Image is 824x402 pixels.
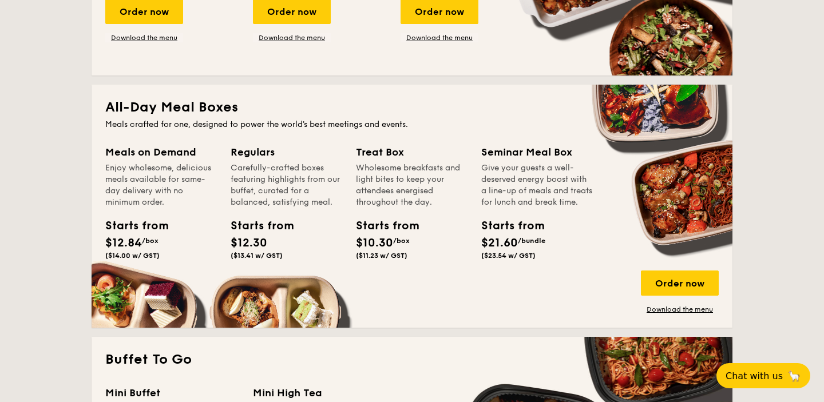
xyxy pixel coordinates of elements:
[105,385,239,401] div: Mini Buffet
[253,33,331,42] a: Download the menu
[641,270,719,296] div: Order now
[787,369,801,383] span: 🦙
[231,252,283,260] span: ($13.41 w/ GST)
[393,237,410,245] span: /box
[356,252,407,260] span: ($11.23 w/ GST)
[401,33,478,42] a: Download the menu
[105,252,160,260] span: ($14.00 w/ GST)
[726,371,783,381] span: Chat with us
[105,98,719,117] h2: All-Day Meal Boxes
[105,217,157,234] div: Starts from
[142,237,159,245] span: /box
[481,162,593,208] div: Give your guests a well-deserved energy boost with a line-up of meals and treats for lunch and br...
[105,33,183,42] a: Download the menu
[481,144,593,160] div: Seminar Meal Box
[518,237,545,245] span: /bundle
[253,385,387,401] div: Mini High Tea
[356,217,407,234] div: Starts from
[356,144,468,160] div: Treat Box
[231,236,267,250] span: $12.30
[231,162,342,208] div: Carefully-crafted boxes featuring highlights from our buffet, curated for a balanced, satisfying ...
[356,162,468,208] div: Wholesome breakfasts and light bites to keep your attendees energised throughout the day.
[716,363,810,388] button: Chat with us🦙
[105,236,142,250] span: $12.84
[356,236,393,250] span: $10.30
[105,144,217,160] div: Meals on Demand
[231,217,282,234] div: Starts from
[481,252,536,260] span: ($23.54 w/ GST)
[481,217,533,234] div: Starts from
[105,162,217,208] div: Enjoy wholesome, delicious meals available for same-day delivery with no minimum order.
[231,144,342,160] div: Regulars
[105,119,719,130] div: Meals crafted for one, designed to power the world's best meetings and events.
[641,305,719,314] a: Download the menu
[105,351,719,369] h2: Buffet To Go
[481,236,518,250] span: $21.60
